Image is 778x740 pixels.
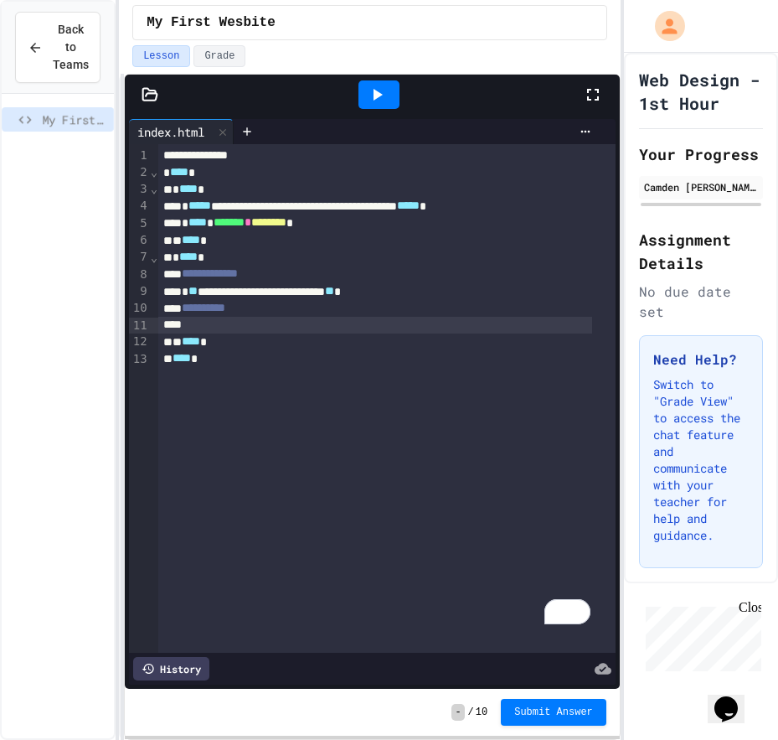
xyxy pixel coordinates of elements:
button: Grade [193,45,245,67]
div: 7 [129,249,150,266]
span: Fold line [150,182,158,195]
div: 6 [129,232,150,249]
span: 10 [476,706,487,719]
h2: Your Progress [639,142,763,166]
span: My First Wesbite [42,111,107,128]
div: To enrich screen reader interactions, please activate Accessibility in Grammarly extension settings [158,144,616,653]
div: 5 [129,215,150,232]
span: / [468,706,474,719]
iframe: chat widget [639,600,761,671]
div: 3 [129,181,150,198]
div: My Account [637,7,689,45]
div: No due date set [639,282,763,322]
div: 1 [129,147,150,164]
div: 2 [129,164,150,181]
span: Submit Answer [514,706,593,719]
span: - [451,704,464,721]
button: Lesson [132,45,190,67]
div: 11 [129,318,150,334]
h1: Web Design - 1st Hour [639,68,763,115]
p: Switch to "Grade View" to access the chat feature and communicate with your teacher for help and ... [653,376,749,544]
div: 4 [129,198,150,215]
div: 10 [129,300,150,317]
div: 13 [129,351,150,368]
h3: Need Help? [653,349,749,370]
span: My First Wesbite [147,13,276,33]
div: History [133,657,209,680]
span: Back to Teams [53,21,89,74]
span: Fold line [150,165,158,179]
div: index.html [129,123,213,141]
h2: Assignment Details [639,228,763,275]
div: 12 [129,334,150,350]
span: Fold line [150,251,158,264]
iframe: chat widget [708,673,761,723]
div: Camden [PERSON_NAME] [644,179,758,194]
div: 8 [129,267,150,283]
div: 9 [129,283,150,300]
div: Chat with us now!Close [7,7,116,106]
